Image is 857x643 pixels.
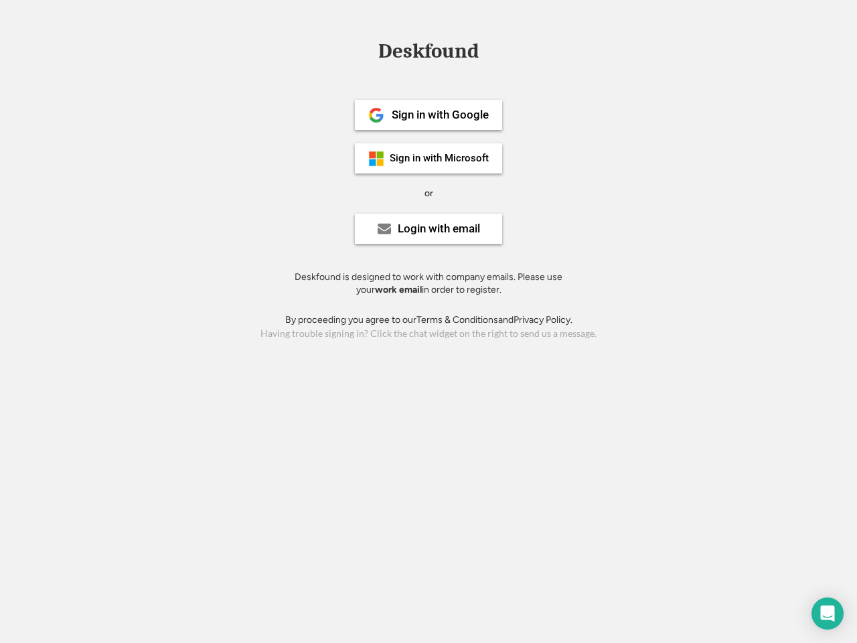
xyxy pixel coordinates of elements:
img: ms-symbollockup_mssymbol_19.png [368,151,384,167]
a: Privacy Policy. [514,314,572,326]
strong: work email [375,284,422,295]
img: 1024px-Google__G__Logo.svg.png [368,107,384,123]
div: Deskfound [372,41,485,62]
div: Sign in with Google [392,109,489,121]
div: or [424,187,433,200]
div: Login with email [398,223,480,234]
a: Terms & Conditions [416,314,498,326]
div: By proceeding you agree to our and [285,313,572,327]
div: Deskfound is designed to work with company emails. Please use your in order to register. [278,271,579,297]
div: Sign in with Microsoft [390,153,489,163]
div: Open Intercom Messenger [811,597,844,630]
